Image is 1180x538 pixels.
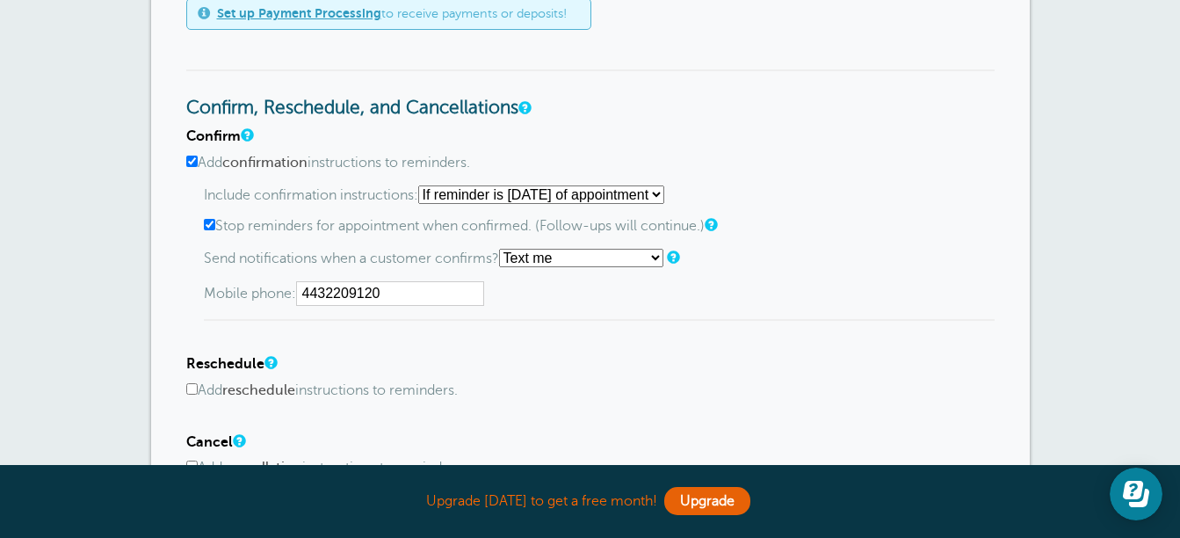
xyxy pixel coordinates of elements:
b: confirmation [222,155,308,171]
label: Stop reminders for appointment when confirmed. (Follow-ups will continue.) [204,218,995,235]
input: Addrescheduleinstructions to reminders. [186,383,198,395]
p: Include confirmation instructions: [204,185,995,204]
div: Mobile phone: [204,281,995,306]
div: Upgrade [DATE] to get a free month! [151,483,1030,520]
h4: Reschedule [186,356,995,373]
input: Stop reminders for appointment when confirmed. (Follow-ups will continue.) [204,219,215,230]
a: If you use two or more reminders, and a customer confirms an appointment after the first reminder... [705,219,715,230]
a: Upgrade [664,487,750,515]
a: A note will be added to SMS reminders that replying "X" will cancel the appointment. For email re... [233,435,243,447]
label: Add instructions to reminders. [186,382,995,399]
b: reschedule [222,382,295,398]
a: Set up Payment Processing [217,6,381,20]
h3: Confirm, Reschedule, and Cancellations [186,69,995,120]
span: to receive payments or deposits! [217,6,567,21]
iframe: Resource center [1110,468,1162,520]
h4: Confirm [186,128,995,145]
b: cancellation [222,460,302,476]
label: Add instructions to reminders. [186,460,995,476]
a: A note will be added to SMS reminders that replying "C" will confirm the appointment. For email r... [241,129,251,141]
a: These settings apply to all templates. (They are not per-template settings). You can change the l... [518,102,529,113]
a: A note will be added to SMS reminders that replying "R" will request a reschedule of the appointm... [264,357,275,368]
label: Add instructions to reminders. [186,155,995,171]
input: Addconfirmationinstructions to reminders. [186,156,198,167]
input: Addcancellationinstructions to reminders. [186,461,198,472]
h4: Cancel [186,434,995,451]
p: Send notifications when a customer confirms? [204,249,995,267]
